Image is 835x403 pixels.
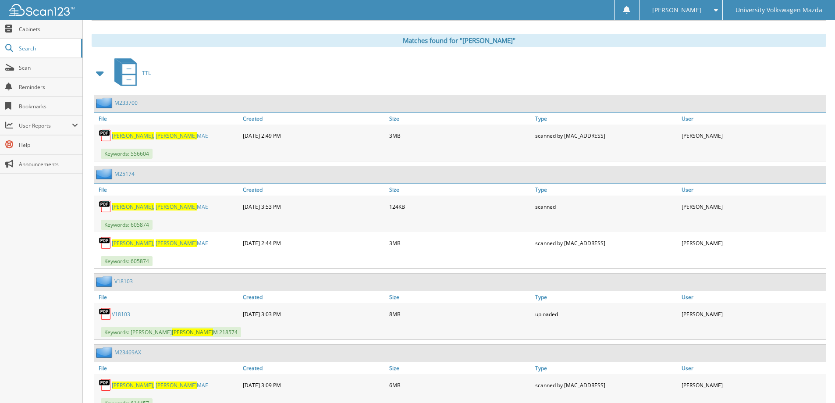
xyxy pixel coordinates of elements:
[652,7,701,13] span: [PERSON_NAME]
[99,200,112,213] img: PDF.png
[112,132,154,139] span: [PERSON_NAME],
[101,149,153,159] span: Keywords: 556604
[241,291,387,303] a: Created
[241,113,387,125] a: Created
[241,234,387,252] div: [DATE] 2:44 PM
[156,382,197,389] span: [PERSON_NAME]
[94,291,241,303] a: File
[679,113,826,125] a: User
[99,129,112,142] img: PDF.png
[19,83,78,91] span: Reminders
[533,376,679,394] div: scanned by [MAC_ADDRESS]
[241,362,387,374] a: Created
[142,69,151,77] span: TTL
[387,184,533,196] a: Size
[387,113,533,125] a: Size
[533,234,679,252] div: scanned by [MAC_ADDRESS]
[241,184,387,196] a: Created
[19,122,72,129] span: User Reports
[112,203,154,210] span: [PERSON_NAME],
[387,305,533,323] div: 8MB
[241,198,387,215] div: [DATE] 3:53 PM
[114,278,133,285] a: V18103
[109,56,151,90] a: TTL
[172,328,213,336] span: [PERSON_NAME]
[387,198,533,215] div: 124KB
[387,376,533,394] div: 6MB
[112,203,208,210] a: [PERSON_NAME], [PERSON_NAME]MAE
[19,64,78,71] span: Scan
[156,239,197,247] span: [PERSON_NAME]
[112,310,130,318] a: V18103
[94,113,241,125] a: File
[96,347,114,358] img: folder2.png
[112,239,154,247] span: [PERSON_NAME],
[114,170,135,178] a: M25174
[679,234,826,252] div: [PERSON_NAME]
[101,220,153,230] span: Keywords: 605874
[679,198,826,215] div: [PERSON_NAME]
[791,361,835,403] iframe: Chat Widget
[679,291,826,303] a: User
[101,256,153,266] span: Keywords: 605874
[533,305,679,323] div: uploaded
[387,234,533,252] div: 3MB
[19,25,78,33] span: Cabinets
[9,4,75,16] img: scan123-logo-white.svg
[679,376,826,394] div: [PERSON_NAME]
[387,362,533,374] a: Size
[114,99,138,107] a: M233700
[241,305,387,323] div: [DATE] 3:03 PM
[96,276,114,287] img: folder2.png
[156,132,197,139] span: [PERSON_NAME]
[112,382,154,389] span: [PERSON_NAME],
[241,127,387,144] div: [DATE] 2:49 PM
[19,45,77,52] span: Search
[679,127,826,144] div: [PERSON_NAME]
[736,7,822,13] span: University Volkswagen Mazda
[533,113,679,125] a: Type
[679,305,826,323] div: [PERSON_NAME]
[19,103,78,110] span: Bookmarks
[96,168,114,179] img: folder2.png
[112,382,208,389] a: [PERSON_NAME], [PERSON_NAME]MAE
[112,132,208,139] a: [PERSON_NAME], [PERSON_NAME]MAE
[94,184,241,196] a: File
[533,127,679,144] div: scanned by [MAC_ADDRESS]
[156,203,197,210] span: [PERSON_NAME]
[101,327,241,337] span: Keywords: [PERSON_NAME] M 218574
[112,239,208,247] a: [PERSON_NAME], [PERSON_NAME]MAE
[387,127,533,144] div: 3MB
[94,362,241,374] a: File
[19,160,78,168] span: Announcements
[19,141,78,149] span: Help
[96,97,114,108] img: folder2.png
[92,34,826,47] div: Matches found for "[PERSON_NAME]"
[99,236,112,250] img: PDF.png
[387,291,533,303] a: Size
[533,362,679,374] a: Type
[99,307,112,321] img: PDF.png
[679,184,826,196] a: User
[533,198,679,215] div: scanned
[533,184,679,196] a: Type
[241,376,387,394] div: [DATE] 3:09 PM
[533,291,679,303] a: Type
[679,362,826,374] a: User
[99,378,112,392] img: PDF.png
[114,349,141,356] a: M23469AX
